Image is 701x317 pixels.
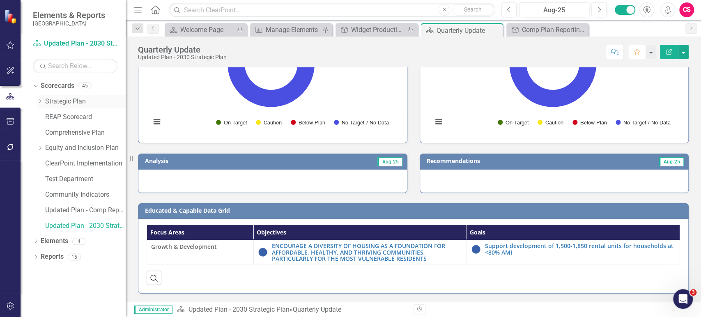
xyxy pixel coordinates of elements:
button: View chart menu, Chart [151,116,163,127]
path: No Target / No Data, 1. [227,20,315,107]
a: ENCOURAGE A DIVERSITY OF HOUSING AS A FOUNDATION FOR AFFORDABLE, HEALTHY, AND THRIVING COMMUNITIE... [272,243,462,262]
a: Updated Plan - 2030 Strategic Plan [188,306,289,313]
button: Show On Target [216,119,247,126]
h3: Analysis [145,158,268,164]
div: Chart. Highcharts interactive chart. [147,11,399,135]
img: ClearPoint Strategy [4,9,18,24]
a: Updated Plan - 2030 Strategic Plan [33,39,117,48]
button: Show On Target [498,119,529,126]
div: Chart. Highcharts interactive chart. [428,11,680,135]
button: Show No Target / No Data [334,119,388,126]
td: Double-Click to Edit Right Click for Context Menu [467,240,680,264]
div: Quarterly Update [292,306,341,313]
text: Below Plan [299,120,325,126]
span: Aug-25 [377,157,402,166]
h3: Educated & Capable Data Grid [145,207,685,214]
a: Scorecards [41,81,74,91]
div: Aug-25 [522,5,586,15]
a: Welcome Page [167,25,234,35]
text: Below Plan [580,120,607,126]
input: Search Below... [33,59,117,73]
a: Manage Elements [252,25,320,35]
div: 15 [68,253,81,260]
button: Show Caution [256,119,282,126]
button: Show No Target / No Data [616,119,670,126]
a: Widget Production Department [338,25,405,35]
a: REAP Scorecard [45,113,126,122]
a: Updated Plan - 2030 Strategic Plan [45,221,126,231]
button: CS [679,2,694,17]
img: No Information [471,244,481,254]
svg: Interactive chart [147,11,395,135]
span: Search [464,6,482,13]
a: Strategic Plan [45,97,126,106]
path: No Target / No Data, 1. [509,20,596,107]
button: Search [452,4,493,16]
a: Comprehensive Plan [45,128,126,138]
a: Updated Plan - Comp Reporting [45,206,126,215]
a: Reports [41,252,64,262]
div: » [177,305,407,315]
button: Show Caution [538,119,563,126]
span: 3 [690,289,696,296]
button: Show Below Plan [291,119,325,126]
small: [GEOGRAPHIC_DATA] [33,20,105,27]
td: Double-Click to Edit Right Click for Context Menu [253,240,467,264]
h3: Recommendations [427,158,600,164]
td: Double-Click to Edit [147,240,254,264]
div: Comp Plan Reporting Metrics [522,25,586,35]
img: No Information [258,247,268,257]
svg: Interactive chart [428,11,677,135]
a: Support development of 1,500-1,850 rental units for households at <80% AMI [485,243,676,255]
div: Updated Plan - 2030 Strategic Plan [138,54,227,60]
input: Search ClearPoint... [169,3,495,17]
a: Equity and Inclusion Plan [45,143,126,153]
div: Widget Production Department [351,25,405,35]
a: Community Indicators [45,190,126,200]
button: Aug-25 [519,2,589,17]
div: Manage Elements [266,25,320,35]
a: Comp Plan Reporting Metrics [508,25,586,35]
a: Elements [41,237,68,246]
a: Test Department [45,175,126,184]
div: 45 [78,83,92,90]
div: Quarterly Update [138,45,227,54]
a: ClearPoint Implementation [45,159,126,168]
div: 4 [72,238,85,245]
div: Welcome Page [180,25,234,35]
button: View chart menu, Chart [433,116,444,127]
span: Elements & Reports [33,10,105,20]
div: Quarterly Update [437,25,501,36]
span: Aug-25 [659,157,684,166]
iframe: Intercom live chat [673,289,693,309]
button: Show Below Plan [572,119,607,126]
span: Growth & Development [151,243,249,251]
span: Administrator [134,306,172,314]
